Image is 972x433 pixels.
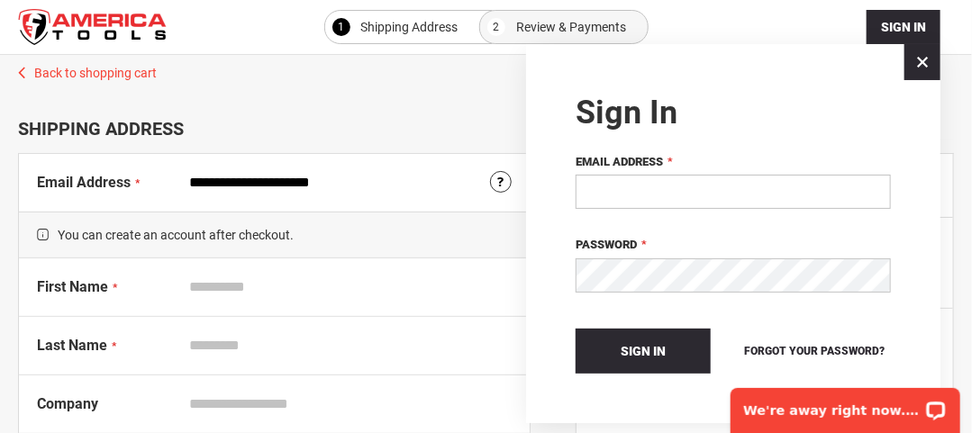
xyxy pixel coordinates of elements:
strong: Sign In [576,94,677,131]
span: Email Address [576,155,663,168]
span: Sign In [621,344,666,358]
iframe: LiveChat chat widget [719,376,972,433]
span: Forgot Your Password? [744,345,885,357]
a: Forgot Your Password? [738,341,891,361]
span: Password [576,238,637,251]
button: Sign In [576,329,711,374]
